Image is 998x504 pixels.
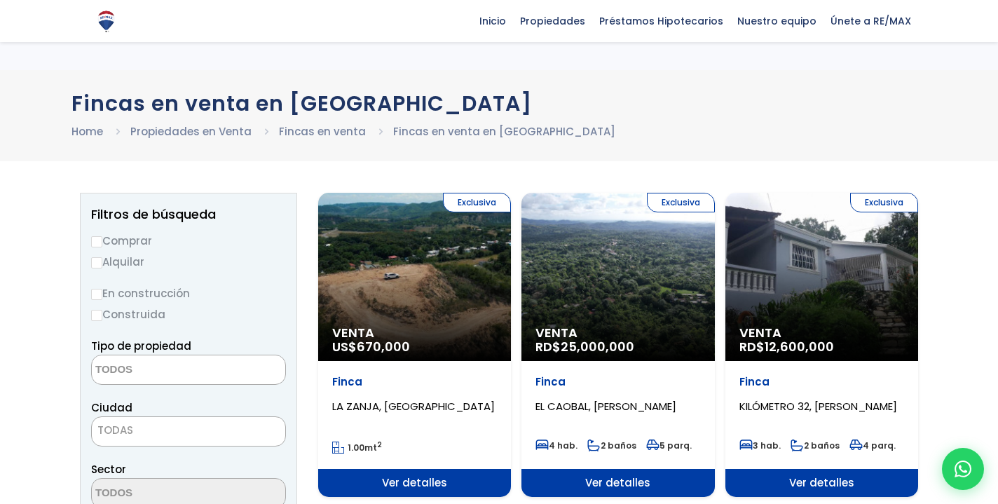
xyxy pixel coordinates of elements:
[91,462,126,477] span: Sector
[92,421,285,440] span: TODAS
[443,193,511,212] span: Exclusiva
[739,440,781,451] span: 3 hab.
[348,442,364,454] span: 1.00
[739,326,904,340] span: Venta
[91,257,102,268] input: Alquilar
[332,399,495,414] span: LA ZANJA, [GEOGRAPHIC_DATA]
[97,423,133,437] span: TODAS
[561,338,634,355] span: 25,000,000
[535,338,634,355] span: RD$
[521,193,714,497] a: Exclusiva Venta RD$25,000,000 Finca EL CAOBAL, [PERSON_NAME] 4 hab. 2 baños 5 parq. Ver detalles
[535,375,700,389] p: Finca
[318,193,511,497] a: Exclusiva Venta US$670,000 Finca LA ZANJA, [GEOGRAPHIC_DATA] 1.00mt2 Ver detalles
[91,232,286,250] label: Comprar
[91,289,102,300] input: En construcción
[535,326,700,340] span: Venta
[91,306,286,323] label: Construida
[71,124,103,139] a: Home
[332,375,497,389] p: Finca
[279,124,366,139] a: Fincas en venta
[587,440,636,451] span: 2 baños
[92,355,228,386] textarea: Search
[535,440,577,451] span: 4 hab.
[849,440,896,451] span: 4 parq.
[647,193,715,212] span: Exclusiva
[739,399,897,414] span: KILÓMETRO 32, [PERSON_NAME]
[513,11,592,32] span: Propiedades
[91,310,102,321] input: Construida
[535,399,676,414] span: EL CAOBAL, [PERSON_NAME]
[725,469,918,497] span: Ver detalles
[91,285,286,302] label: En construcción
[357,338,410,355] span: 670,000
[332,442,382,454] span: mt
[730,11,823,32] span: Nuestro equipo
[765,338,834,355] span: 12,600,000
[592,11,730,32] span: Préstamos Hipotecarios
[850,193,918,212] span: Exclusiva
[739,375,904,389] p: Finca
[791,440,840,451] span: 2 baños
[332,338,410,355] span: US$
[91,416,286,447] span: TODAS
[393,123,615,140] li: Fincas en venta en [GEOGRAPHIC_DATA]
[91,400,132,415] span: Ciudad
[332,326,497,340] span: Venta
[91,236,102,247] input: Comprar
[646,440,692,451] span: 5 parq.
[71,91,927,116] h1: Fincas en venta en [GEOGRAPHIC_DATA]
[130,124,252,139] a: Propiedades en Venta
[823,11,918,32] span: Únete a RE/MAX
[91,207,286,222] h2: Filtros de búsqueda
[91,339,191,353] span: Tipo de propiedad
[725,193,918,497] a: Exclusiva Venta RD$12,600,000 Finca KILÓMETRO 32, [PERSON_NAME] 3 hab. 2 baños 4 parq. Ver detalles
[377,440,382,450] sup: 2
[318,469,511,497] span: Ver detalles
[521,469,714,497] span: Ver detalles
[94,9,118,34] img: Logo de REMAX
[91,253,286,271] label: Alquilar
[739,338,834,355] span: RD$
[472,11,513,32] span: Inicio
